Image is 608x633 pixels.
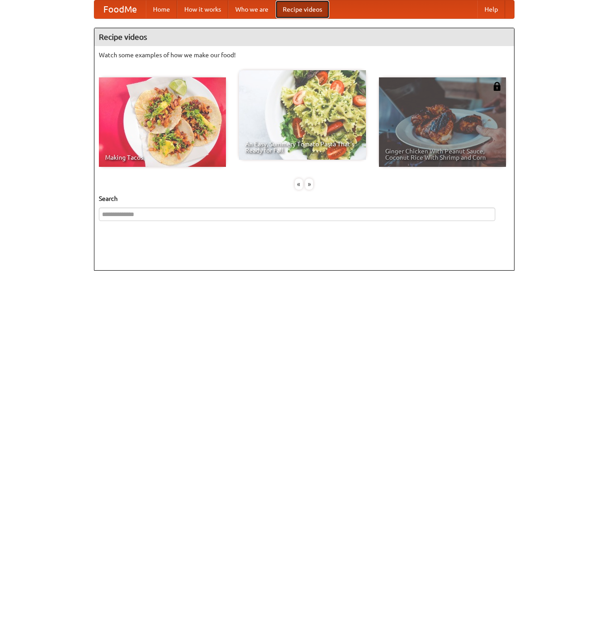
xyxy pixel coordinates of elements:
span: An Easy, Summery Tomato Pasta That's Ready for Fall [245,141,360,153]
p: Watch some examples of how we make our food! [99,51,510,59]
a: FoodMe [94,0,146,18]
div: « [295,178,303,190]
a: Who we are [228,0,276,18]
img: 483408.png [493,82,502,91]
a: Help [477,0,505,18]
h5: Search [99,194,510,203]
span: Making Tacos [105,154,220,161]
a: How it works [177,0,228,18]
div: » [305,178,313,190]
a: Making Tacos [99,77,226,167]
a: An Easy, Summery Tomato Pasta That's Ready for Fall [239,70,366,160]
a: Home [146,0,177,18]
h4: Recipe videos [94,28,514,46]
a: Recipe videos [276,0,329,18]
